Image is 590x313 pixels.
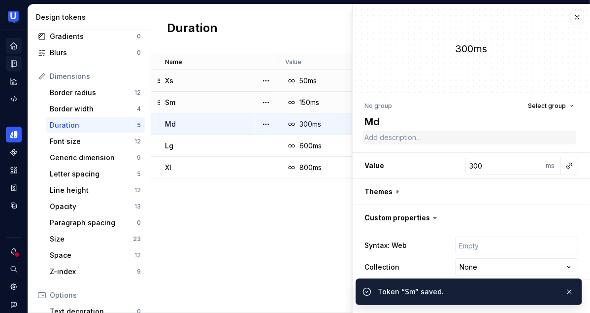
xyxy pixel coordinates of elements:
[46,264,145,279] a: Z-index9
[137,33,141,40] div: 0
[6,279,22,295] a: Settings
[6,38,22,54] a: Home
[353,42,590,56] div: 300ms
[50,88,134,98] div: Border radius
[8,11,20,23] img: 41adf70f-fc1c-4662-8e2d-d2ab9c673b1b.png
[134,138,141,145] div: 12
[165,98,175,107] p: Sm
[46,117,145,133] a: Duration5
[46,215,145,231] a: Paragraph spacing0
[364,102,392,110] div: No group
[167,20,218,38] h2: Duration
[6,73,22,89] a: Analytics
[299,163,322,173] div: 800ms
[524,99,578,113] button: Select group
[6,297,22,313] button: Contact support
[50,153,137,163] div: Generic dimension
[46,166,145,182] a: Letter spacing5
[46,247,145,263] a: Space12
[46,101,145,117] a: Border width4
[46,199,145,214] a: Opacity13
[6,180,22,196] a: Storybook stories
[299,76,317,86] div: 50ms
[50,32,137,41] div: Gradients
[50,202,134,211] div: Opacity
[285,58,301,66] p: Value
[50,137,134,146] div: Font size
[6,91,22,107] a: Code automation
[378,287,557,297] div: Token “Sm” saved.
[46,134,145,149] a: Font size12
[165,76,173,86] p: Xs
[137,49,141,57] div: 0
[50,250,134,260] div: Space
[465,157,543,174] input: 200
[137,268,141,276] div: 9
[6,243,22,259] button: Notifications
[50,71,141,81] div: Dimensions
[165,163,171,173] p: Xl
[6,127,22,142] a: Design tokens
[134,186,141,194] div: 12
[6,144,22,160] a: Components
[362,113,576,131] textarea: Md
[50,120,137,130] div: Duration
[165,141,173,151] p: Lg
[46,182,145,198] a: Line height12
[165,119,176,129] p: Md
[34,45,145,61] a: Blurs0
[299,119,321,129] div: 300ms
[364,241,407,250] label: Syntax: Web
[50,185,134,195] div: Line height
[50,48,137,58] div: Blurs
[137,219,141,227] div: 0
[34,29,145,44] a: Gradients0
[6,56,22,71] a: Documentation
[134,203,141,210] div: 13
[46,85,145,101] a: Border radius12
[455,237,578,254] input: Empty
[299,141,322,151] div: 600ms
[50,234,133,244] div: Size
[36,12,147,22] div: Design tokens
[50,104,137,114] div: Border width
[50,218,137,228] div: Paragraph spacing
[50,169,137,179] div: Letter spacing
[528,102,566,110] span: Select group
[137,121,141,129] div: 5
[6,261,22,277] button: Search ⌘K
[137,105,141,113] div: 4
[6,198,22,213] a: Data sources
[134,251,141,259] div: 12
[299,98,319,107] div: 150ms
[46,231,145,247] a: Size23
[137,154,141,162] div: 9
[6,162,22,178] a: Assets
[137,170,141,178] div: 5
[50,290,141,300] div: Options
[134,89,141,97] div: 12
[46,150,145,166] a: Generic dimension9
[364,262,399,272] label: Collection
[50,267,137,277] div: Z-index
[133,235,141,243] div: 23
[165,58,182,66] p: Name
